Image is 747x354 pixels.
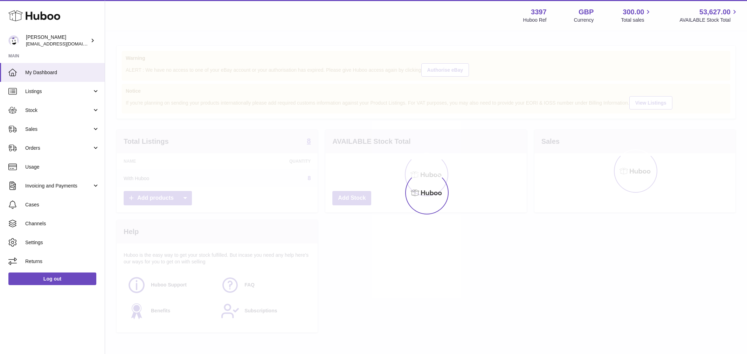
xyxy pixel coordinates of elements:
a: Log out [8,272,96,285]
span: 300.00 [623,7,644,17]
strong: GBP [579,7,594,17]
span: Usage [25,164,99,170]
span: Returns [25,258,99,265]
span: Stock [25,107,92,114]
a: 53,627.00 AVAILABLE Stock Total [679,7,739,23]
span: AVAILABLE Stock Total [679,17,739,23]
span: Total sales [621,17,652,23]
span: Cases [25,201,99,208]
span: Orders [25,145,92,151]
span: Invoicing and Payments [25,183,92,189]
a: 300.00 Total sales [621,7,652,23]
div: [PERSON_NAME] [26,34,89,47]
span: Sales [25,126,92,133]
span: 53,627.00 [699,7,731,17]
span: Settings [25,239,99,246]
span: Channels [25,220,99,227]
strong: 3397 [531,7,547,17]
span: My Dashboard [25,69,99,76]
div: Currency [574,17,594,23]
span: Listings [25,88,92,95]
img: sales@canchema.com [8,35,19,46]
span: [EMAIL_ADDRESS][DOMAIN_NAME] [26,41,103,47]
div: Huboo Ref [523,17,547,23]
